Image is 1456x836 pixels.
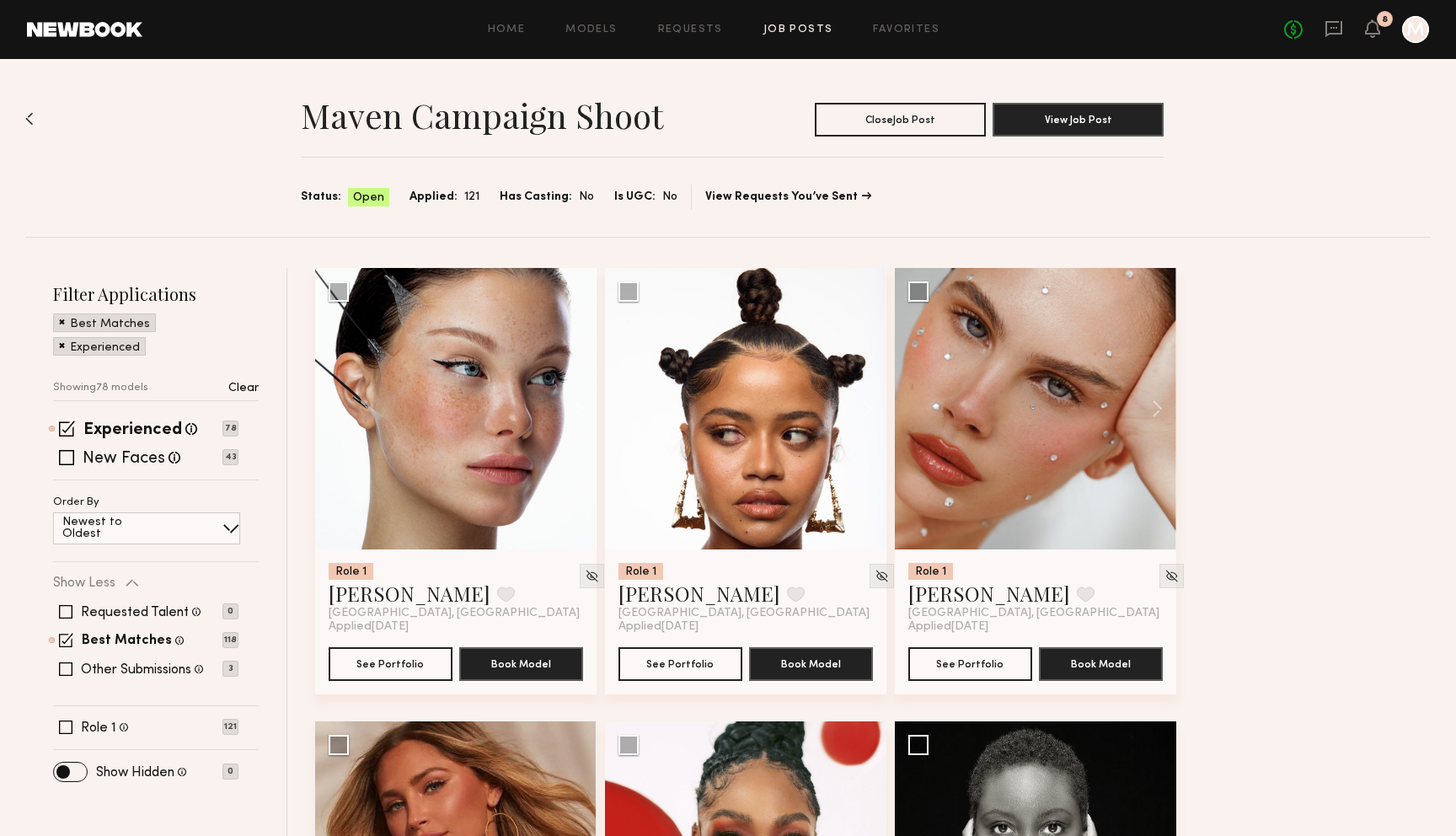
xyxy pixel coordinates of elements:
img: Unhide Model [875,569,889,583]
span: [GEOGRAPHIC_DATA], [GEOGRAPHIC_DATA] [908,607,1159,620]
button: See Portfolio [618,647,742,681]
div: Applied [DATE] [618,620,873,634]
div: Applied [DATE] [908,620,1163,634]
a: Favorites [873,24,939,35]
p: 118 [222,632,238,648]
button: Book Model [1039,647,1163,681]
p: Order By [53,497,99,508]
p: 78 [222,421,238,437]
p: Best Matches [70,319,150,330]
span: Open [353,190,384,206]
p: Clear [228,383,259,394]
a: M [1402,16,1429,43]
p: Experienced [70,342,140,354]
a: Job Posts [763,24,833,35]
button: View Job Post [993,103,1164,137]
img: Unhide Model [1164,569,1179,583]
p: Newest to Oldest [62,517,163,540]
button: See Portfolio [908,647,1032,681]
label: Other Submissions [81,663,191,677]
span: No [662,188,677,206]
label: Requested Talent [81,606,189,619]
label: Role 1 [81,721,116,735]
button: Book Model [749,647,873,681]
a: [PERSON_NAME] [329,580,490,607]
span: No [579,188,594,206]
img: Unhide Model [585,569,599,583]
div: Role 1 [618,563,663,580]
a: Home [488,24,526,35]
button: See Portfolio [329,647,452,681]
button: Book Model [459,647,583,681]
div: 8 [1382,15,1388,24]
a: Book Model [1039,656,1163,670]
p: 121 [222,719,238,735]
label: Show Hidden [96,766,174,780]
button: CloseJob Post [815,103,986,137]
a: Book Model [749,656,873,670]
label: Experienced [83,422,182,439]
label: New Faces [83,451,165,468]
p: Showing 78 models [53,383,148,394]
a: View Requests You’ve Sent [705,191,871,203]
p: 0 [222,764,238,780]
span: Is UGC: [614,188,656,206]
div: Applied [DATE] [329,620,583,634]
a: [PERSON_NAME] [908,580,1070,607]
a: Models [565,24,617,35]
p: 0 [222,603,238,619]
p: Show Less [53,576,115,590]
div: Role 1 [908,563,953,580]
span: [GEOGRAPHIC_DATA], [GEOGRAPHIC_DATA] [329,607,580,620]
h2: Filter Applications [53,282,259,305]
span: [GEOGRAPHIC_DATA], [GEOGRAPHIC_DATA] [618,607,870,620]
h1: Maven Campaign Shoot [301,94,663,137]
label: Best Matches [82,635,172,648]
a: Book Model [459,656,583,670]
span: Applied: [409,188,458,206]
p: 43 [222,449,238,465]
img: Back to previous page [25,112,34,126]
a: Requests [658,24,723,35]
span: 121 [464,188,479,206]
p: 3 [222,661,238,677]
span: Status: [301,188,341,206]
div: Role 1 [329,563,373,580]
span: Has Casting: [500,188,572,206]
a: [PERSON_NAME] [618,580,780,607]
